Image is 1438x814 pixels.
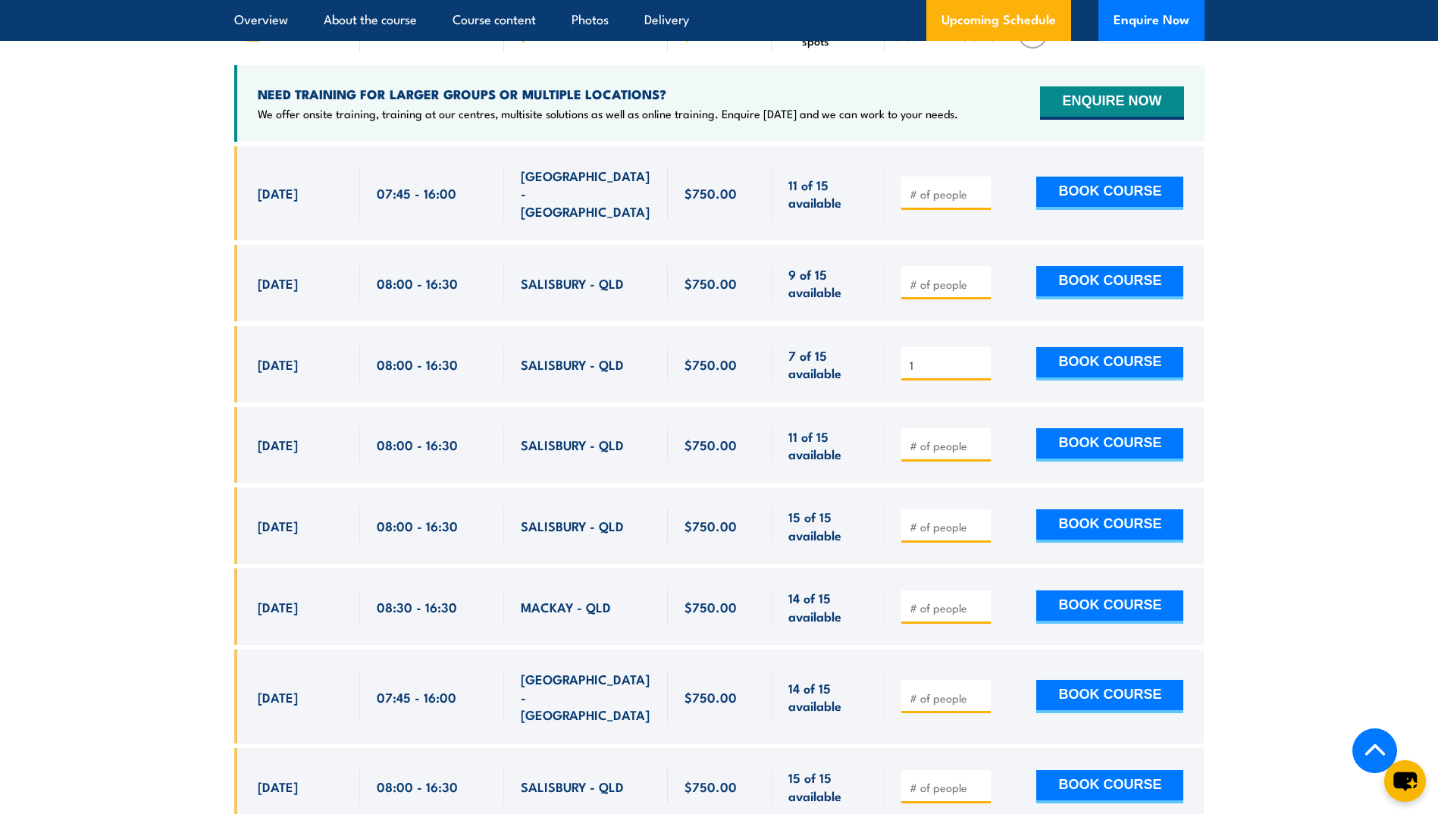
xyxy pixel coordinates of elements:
[802,21,874,47] span: Available spots
[1036,509,1183,543] button: BOOK COURSE
[910,690,985,706] input: # of people
[258,436,298,453] span: [DATE]
[258,184,298,202] span: [DATE]
[258,517,298,534] span: [DATE]
[685,778,737,795] span: $750.00
[521,778,624,795] span: SALISBURY - QLD
[685,274,737,292] span: $750.00
[377,355,458,373] span: 08:00 - 16:30
[685,184,737,202] span: $750.00
[377,184,456,202] span: 07:45 - 16:00
[1036,680,1183,713] button: BOOK COURSE
[258,598,298,615] span: [DATE]
[788,508,868,543] span: 15 of 15 available
[521,274,624,292] span: SALISBURY - QLD
[258,355,298,373] span: [DATE]
[788,679,868,715] span: 14 of 15 available
[910,519,985,534] input: # of people
[685,436,737,453] span: $750.00
[258,106,958,121] p: We offer onsite training, training at our centres, multisite solutions as well as online training...
[685,688,737,706] span: $750.00
[1036,347,1183,380] button: BOOK COURSE
[788,769,868,804] span: 15 of 15 available
[788,265,868,301] span: 9 of 15 available
[1036,177,1183,210] button: BOOK COURSE
[1036,266,1183,299] button: BOOK COURSE
[685,355,737,373] span: $750.00
[1036,770,1183,803] button: BOOK COURSE
[377,274,458,292] span: 08:00 - 16:30
[1384,760,1426,802] button: chat-button
[910,600,985,615] input: # of people
[258,778,298,795] span: [DATE]
[521,436,624,453] span: SALISBURY - QLD
[788,176,868,211] span: 11 of 15 available
[377,598,457,615] span: 08:30 - 16:30
[258,86,958,102] h4: NEED TRAINING FOR LARGER GROUPS OR MULTIPLE LOCATIONS?
[521,355,624,373] span: SALISBURY - QLD
[910,358,985,373] input: # of people
[521,670,651,723] span: [GEOGRAPHIC_DATA] - [GEOGRAPHIC_DATA]
[910,438,985,453] input: # of people
[377,778,458,795] span: 08:00 - 16:30
[521,167,651,220] span: [GEOGRAPHIC_DATA] - [GEOGRAPHIC_DATA]
[258,688,298,706] span: [DATE]
[521,517,624,534] span: SALISBURY - QLD
[377,436,458,453] span: 08:00 - 16:30
[377,517,458,534] span: 08:00 - 16:30
[910,277,985,292] input: # of people
[788,427,868,463] span: 11 of 15 available
[377,688,456,706] span: 07:45 - 16:00
[685,598,737,615] span: $750.00
[910,186,985,202] input: # of people
[258,274,298,292] span: [DATE]
[1036,590,1183,624] button: BOOK COURSE
[910,780,985,795] input: # of people
[788,589,868,625] span: 14 of 15 available
[1040,86,1183,120] button: ENQUIRE NOW
[685,517,737,534] span: $750.00
[788,346,868,382] span: 7 of 15 available
[1036,428,1183,462] button: BOOK COURSE
[521,598,611,615] span: MACKAY - QLD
